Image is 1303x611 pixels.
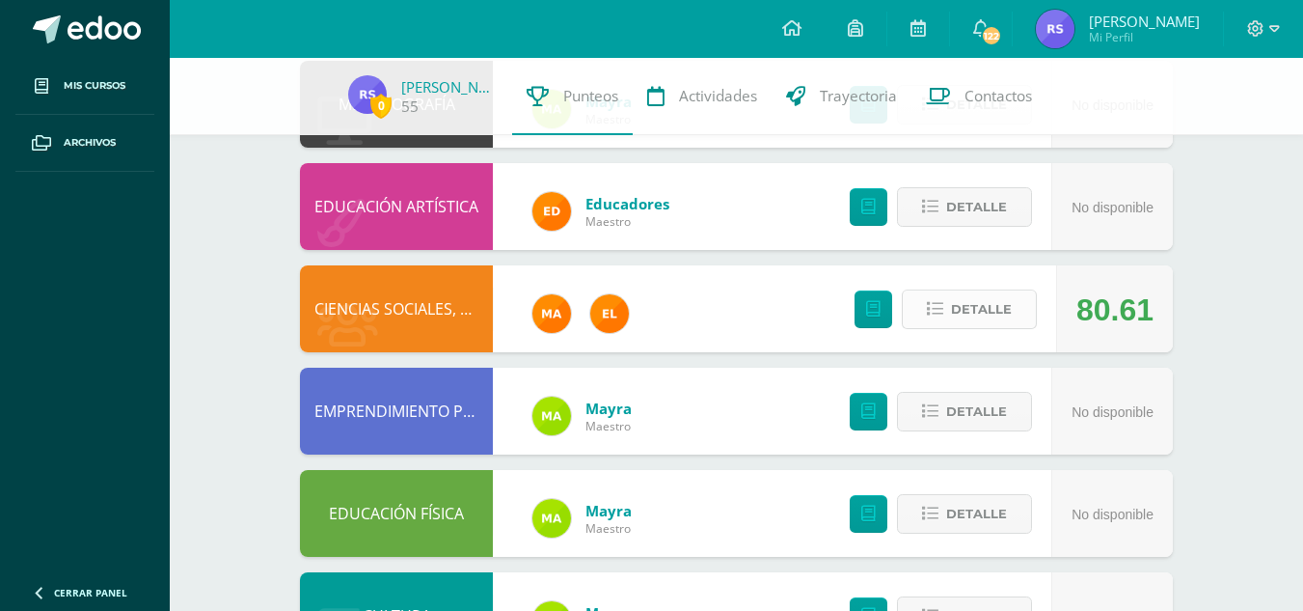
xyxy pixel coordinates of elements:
[1072,404,1154,420] span: No disponible
[911,58,1046,135] a: Contactos
[590,294,629,333] img: 31c982a1c1d67d3c4d1e96adbf671f86.png
[401,77,498,97] a: [PERSON_NAME]
[1076,266,1154,353] div: 80.61
[1036,10,1074,48] img: 9448c7a8c01da4a872ad65b960f0bff5.png
[585,399,632,418] a: Mayra
[348,75,387,114] img: 9448c7a8c01da4a872ad65b960f0bff5.png
[1089,29,1200,45] span: Mi Perfil
[370,94,392,118] span: 0
[64,78,125,94] span: Mis cursos
[64,135,116,151] span: Archivos
[585,520,632,537] span: Maestro
[512,58,633,135] a: Punteos
[964,86,1032,106] span: Contactos
[532,397,571,435] img: 75b6448d1a55a94fef22c1dfd553517b.png
[300,265,493,352] div: CIENCIAS SOCIALES, FORMACIÓN CIUDADANA E INTERCULTURALIDAD
[15,115,154,172] a: Archivos
[772,58,911,135] a: Trayectoria
[633,58,772,135] a: Actividades
[1072,200,1154,215] span: No disponible
[54,586,127,599] span: Cerrar panel
[981,25,1002,46] span: 122
[902,290,1037,329] button: Detalle
[585,501,632,520] a: Mayra
[300,368,493,455] div: EMPRENDIMIENTO PARA LA PRODUCTIVIDAD
[300,470,493,557] div: EDUCACIÓN FÍSICA
[897,494,1032,534] button: Detalle
[946,189,1007,225] span: Detalle
[401,97,419,117] a: 55
[679,86,757,106] span: Actividades
[532,499,571,538] img: 75b6448d1a55a94fef22c1dfd553517b.png
[1072,507,1154,522] span: No disponible
[946,496,1007,532] span: Detalle
[300,163,493,250] div: EDUCACIÓN ARTÍSTICA
[820,86,897,106] span: Trayectoria
[532,192,571,231] img: ed927125212876238b0630303cb5fd71.png
[532,294,571,333] img: 266030d5bbfb4fab9f05b9da2ad38396.png
[897,392,1032,431] button: Detalle
[1089,12,1200,31] span: [PERSON_NAME]
[951,292,1012,327] span: Detalle
[585,213,669,230] span: Maestro
[897,187,1032,227] button: Detalle
[563,86,618,106] span: Punteos
[585,418,632,434] span: Maestro
[585,194,669,213] a: Educadores
[15,58,154,115] a: Mis cursos
[946,394,1007,430] span: Detalle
